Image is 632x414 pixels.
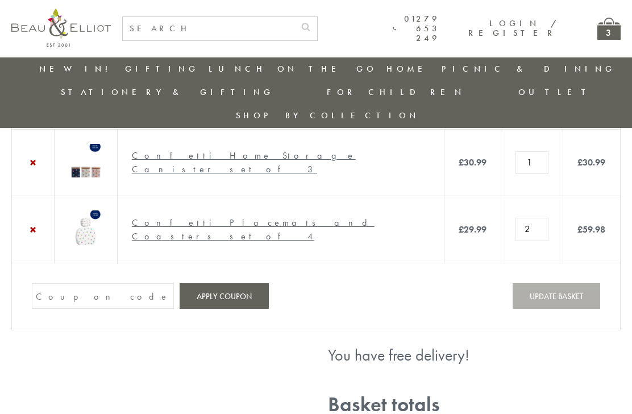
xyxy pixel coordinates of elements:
a: Gifting [125,63,199,74]
input: Product quantity [515,151,548,174]
a: Remove Confetti Home Storage Canister set of 3 from basket [26,156,40,169]
bdi: 30.99 [459,156,487,168]
a: 01279 653 249 [393,14,440,44]
bdi: 30.99 [577,156,605,168]
a: Login / Register [468,18,558,39]
a: Stationery & Gifting [61,86,274,98]
a: Picnic & Dining [442,63,616,74]
bdi: 59.98 [577,223,605,235]
input: Coupon code [32,283,174,309]
span: £ [577,156,583,168]
input: Product quantity [515,218,548,241]
a: Outlet [518,86,594,98]
a: Confetti Home Storage Canister set of 3 [132,150,356,175]
img: Confetti Home Storage Canister set of 3 [69,144,103,178]
span: £ [577,223,583,235]
img: Confetti Placemats and Coasters set of 4 [69,210,103,245]
a: Home [386,63,432,74]
input: SEARCH [123,17,294,40]
div: You have free delivery! [328,346,621,365]
a: Confetti Placemats and Coasters set of 4 [132,217,375,242]
a: For Children [327,86,465,98]
a: New in! [39,63,115,74]
button: Apply coupon [180,283,269,309]
a: 3 [597,18,621,40]
a: Shop by collection [236,110,419,121]
button: Update basket [513,283,600,309]
a: Remove Confetti Placemats and Coasters set of 4 from basket [26,223,40,237]
img: logo [11,9,111,47]
a: Lunch On The Go [209,63,377,74]
span: £ [459,156,464,168]
span: £ [459,223,464,235]
bdi: 29.99 [459,223,487,235]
